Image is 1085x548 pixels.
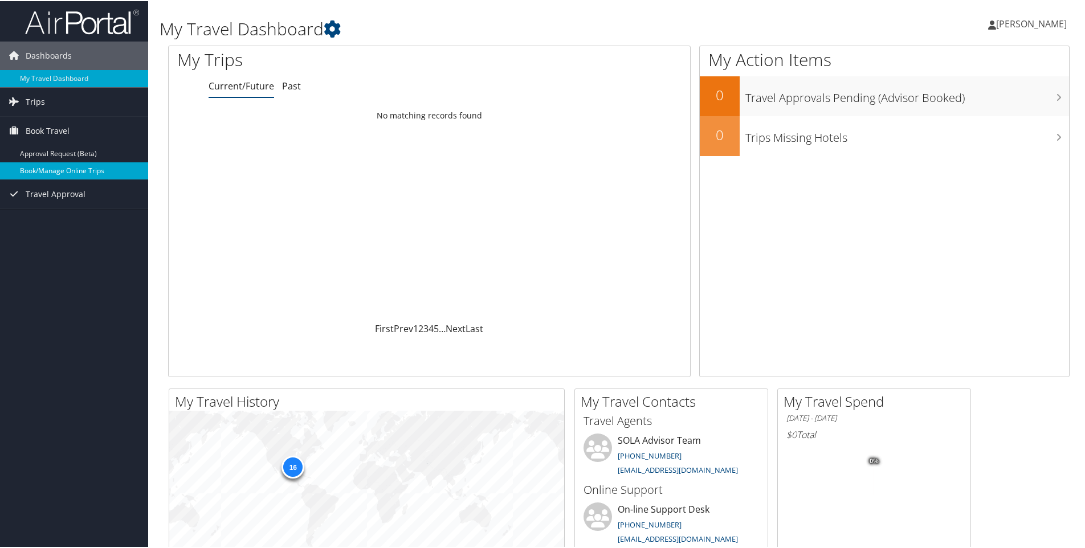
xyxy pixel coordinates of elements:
h3: Travel Approvals Pending (Advisor Booked) [745,83,1069,105]
a: 0Travel Approvals Pending (Advisor Booked) [700,75,1069,115]
h2: My Travel History [175,391,564,410]
a: 0Trips Missing Hotels [700,115,1069,155]
li: On-line Support Desk [578,501,765,548]
a: Current/Future [209,79,274,91]
h6: Total [786,427,962,440]
a: 3 [423,321,429,334]
a: 1 [413,321,418,334]
h1: My Action Items [700,47,1069,71]
img: airportal-logo.png [25,7,139,34]
a: 4 [429,321,434,334]
a: 2 [418,321,423,334]
h6: [DATE] - [DATE] [786,412,962,423]
span: Dashboards [26,40,72,69]
h2: My Travel Spend [784,391,970,410]
span: … [439,321,446,334]
a: [PERSON_NAME] [988,6,1078,40]
div: 16 [282,455,304,477]
h1: My Trips [177,47,464,71]
td: No matching records found [169,104,690,125]
a: [EMAIL_ADDRESS][DOMAIN_NAME] [618,464,738,474]
a: Prev [394,321,413,334]
h1: My Travel Dashboard [160,16,772,40]
h2: 0 [700,84,740,104]
a: 5 [434,321,439,334]
h3: Travel Agents [584,412,759,428]
span: $0 [786,427,797,440]
span: Book Travel [26,116,70,144]
h2: 0 [700,124,740,144]
a: First [375,321,394,334]
span: Trips [26,87,45,115]
a: Past [282,79,301,91]
tspan: 0% [870,457,879,464]
span: Travel Approval [26,179,85,207]
a: [PHONE_NUMBER] [618,449,682,460]
a: Next [446,321,466,334]
h3: Online Support [584,481,759,497]
h3: Trips Missing Hotels [745,123,1069,145]
span: [PERSON_NAME] [996,17,1067,29]
h2: My Travel Contacts [581,391,768,410]
li: SOLA Advisor Team [578,432,765,479]
a: [PHONE_NUMBER] [618,518,682,529]
a: Last [466,321,483,334]
a: [EMAIL_ADDRESS][DOMAIN_NAME] [618,533,738,543]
